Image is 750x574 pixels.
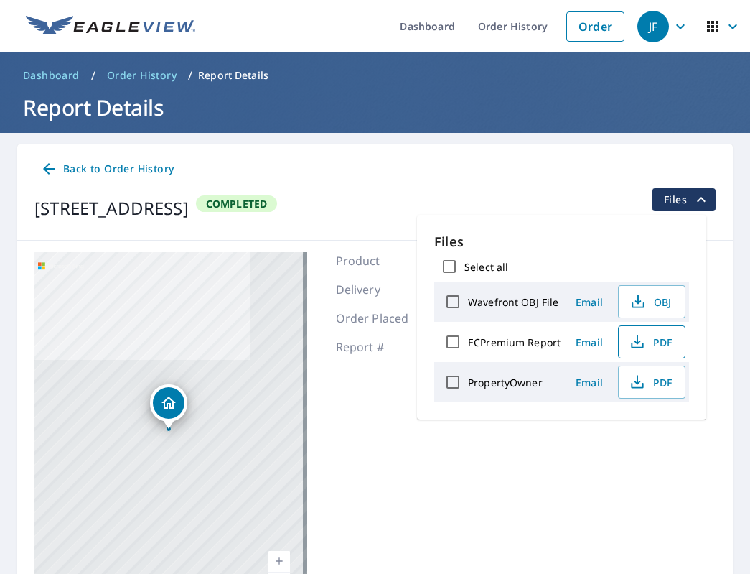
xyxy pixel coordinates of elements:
button: Email [566,331,612,353]
span: Email [572,376,606,389]
button: Email [566,371,612,394]
button: Email [566,291,612,313]
span: Completed [197,197,276,210]
p: Files [434,232,689,251]
button: OBJ [618,285,685,318]
span: PDF [627,374,673,391]
label: ECPremium Report [468,335,561,349]
a: Order [566,11,624,42]
li: / [91,67,95,84]
button: PDF [618,325,685,358]
span: Email [572,295,606,309]
li: / [188,67,192,84]
label: Select all [464,260,508,274]
a: Order History [101,64,182,87]
a: Current Level 17, Zoom In [268,551,290,573]
h1: Report Details [17,93,733,122]
span: Dashboard [23,68,80,83]
label: PropertyOwner [468,376,543,389]
span: PDF [627,333,673,351]
button: filesDropdownBtn-67688391 [652,188,716,211]
a: Dashboard [17,64,85,87]
p: Order Placed [336,310,422,327]
img: EV Logo [26,16,195,37]
span: Files [664,191,710,208]
a: Back to Order History [34,156,179,182]
p: Report # [336,338,422,356]
button: PDF [618,366,685,399]
div: JF [637,11,669,42]
label: Wavefront OBJ File [468,295,558,309]
div: [STREET_ADDRESS] [34,195,189,221]
p: Report Details [198,68,268,83]
span: Email [572,335,606,349]
span: Back to Order History [40,160,174,178]
span: Order History [107,68,177,83]
span: OBJ [627,293,673,310]
nav: breadcrumb [17,64,733,87]
div: Dropped pin, building 1, Residential property, 6 Lochinvar Dr Saint Louis, MO 63131 [150,384,187,429]
p: Delivery [336,281,422,298]
p: Product [336,252,422,269]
